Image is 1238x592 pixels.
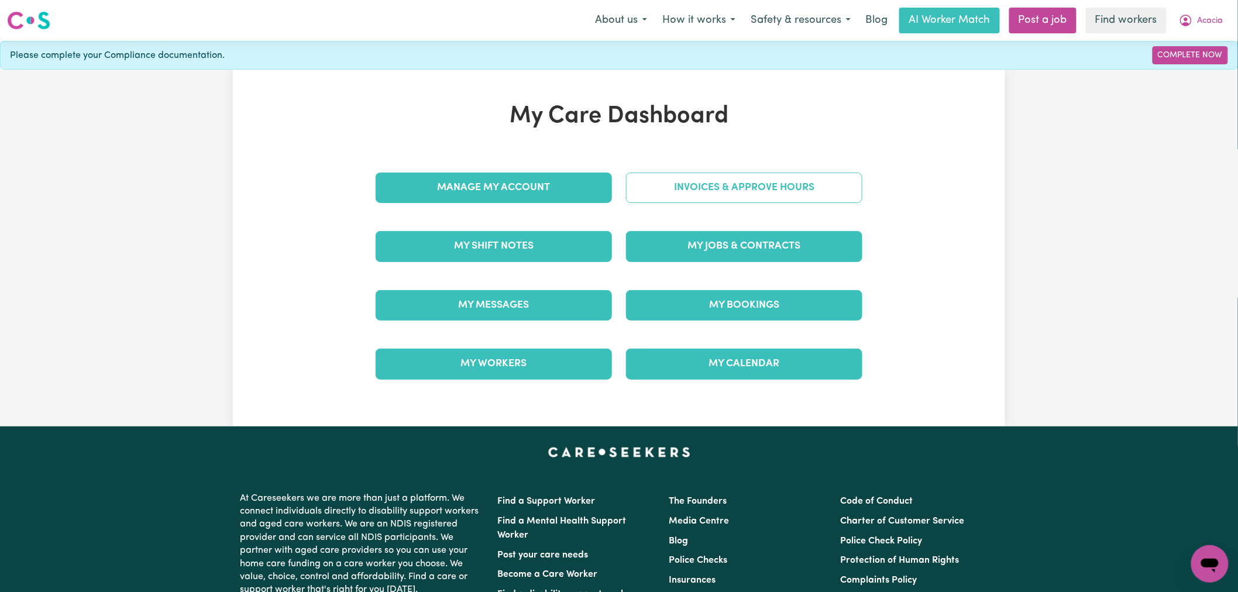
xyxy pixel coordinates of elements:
[899,8,1000,33] a: AI Worker Match
[497,570,597,579] a: Become a Care Worker
[548,448,690,457] a: Careseekers home page
[841,517,965,526] a: Charter of Customer Service
[1009,8,1077,33] a: Post a job
[841,497,913,506] a: Code of Conduct
[669,556,727,565] a: Police Checks
[655,8,743,33] button: How it works
[669,576,716,585] a: Insurances
[1198,15,1223,27] span: Acacia
[497,497,595,506] a: Find a Support Worker
[1086,8,1167,33] a: Find workers
[669,536,688,546] a: Blog
[858,8,895,33] a: Blog
[587,8,655,33] button: About us
[376,173,612,203] a: Manage My Account
[1171,8,1231,33] button: My Account
[626,290,862,321] a: My Bookings
[669,497,727,506] a: The Founders
[497,550,588,560] a: Post your care needs
[376,231,612,261] a: My Shift Notes
[841,576,917,585] a: Complaints Policy
[497,517,626,540] a: Find a Mental Health Support Worker
[743,8,858,33] button: Safety & resources
[841,536,923,546] a: Police Check Policy
[7,10,50,31] img: Careseekers logo
[669,517,729,526] a: Media Centre
[7,7,50,34] a: Careseekers logo
[626,349,862,379] a: My Calendar
[626,173,862,203] a: Invoices & Approve Hours
[1191,545,1229,583] iframe: Button to launch messaging window
[841,556,960,565] a: Protection of Human Rights
[369,102,869,130] h1: My Care Dashboard
[10,49,225,63] span: Please complete your Compliance documentation.
[376,290,612,321] a: My Messages
[376,349,612,379] a: My Workers
[1153,46,1228,64] a: Complete Now
[626,231,862,261] a: My Jobs & Contracts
